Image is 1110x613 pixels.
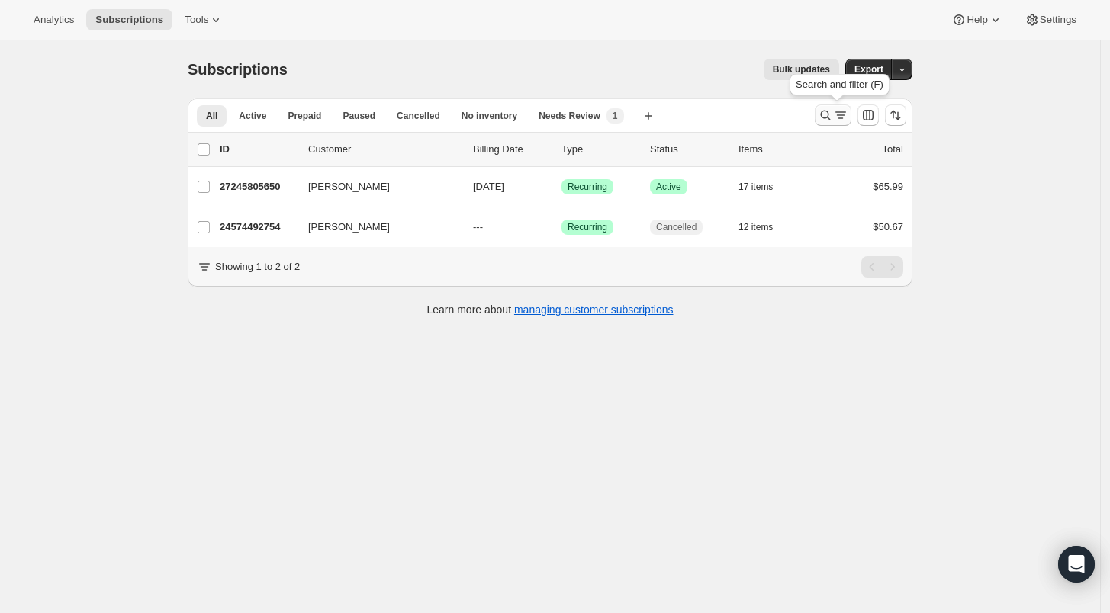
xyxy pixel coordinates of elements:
p: Showing 1 to 2 of 2 [215,259,300,274]
div: Items [738,142,815,157]
div: Type [561,142,638,157]
button: [PERSON_NAME] [299,215,452,239]
button: Export [845,59,893,80]
nav: Pagination [861,256,903,278]
p: 27245805650 [220,179,296,194]
span: Needs Review [539,110,600,122]
span: Subscriptions [188,61,288,78]
span: 17 items [738,181,773,193]
span: Cancelled [397,110,440,122]
span: Subscriptions [95,14,163,26]
button: Analytics [24,9,83,30]
button: Bulk updates [764,59,839,80]
button: Help [942,9,1012,30]
button: [PERSON_NAME] [299,175,452,199]
p: Learn more about [427,302,674,317]
p: Status [650,142,726,157]
span: Export [854,63,883,75]
a: managing customer subscriptions [514,303,674,316]
span: [DATE] [473,181,504,192]
span: Help [967,14,987,26]
div: Open Intercom Messenger [1058,546,1095,583]
span: Bulk updates [773,63,830,75]
button: Create new view [636,105,661,127]
div: IDCustomerBilling DateTypeStatusItemsTotal [220,142,903,157]
p: Billing Date [473,142,549,157]
span: --- [473,221,483,233]
span: $65.99 [873,181,903,192]
p: Total [883,142,903,157]
span: All [206,110,217,122]
span: Tools [185,14,208,26]
span: Settings [1040,14,1076,26]
span: Active [656,181,681,193]
p: ID [220,142,296,157]
div: 27245805650[PERSON_NAME][DATE]SuccessRecurringSuccessActive17 items$65.99 [220,176,903,197]
button: 12 items [738,217,790,238]
button: Subscriptions [86,9,172,30]
span: [PERSON_NAME] [308,220,390,235]
div: 24574492754[PERSON_NAME]---SuccessRecurringCancelled12 items$50.67 [220,217,903,238]
span: Prepaid [288,110,321,122]
span: Active [239,110,266,122]
button: Tools [175,9,233,30]
span: [PERSON_NAME] [308,179,390,194]
span: Recurring [568,181,607,193]
span: No inventory [462,110,517,122]
span: Paused [343,110,375,122]
button: Sort the results [885,104,906,126]
button: Customize table column order and visibility [857,104,879,126]
button: 17 items [738,176,790,197]
button: Search and filter results [815,104,851,126]
span: 1 [613,110,618,122]
span: Cancelled [656,221,697,233]
p: 24574492754 [220,220,296,235]
span: Analytics [34,14,74,26]
button: Settings [1015,9,1086,30]
span: Recurring [568,221,607,233]
span: 12 items [738,221,773,233]
p: Customer [308,142,461,157]
span: $50.67 [873,221,903,233]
